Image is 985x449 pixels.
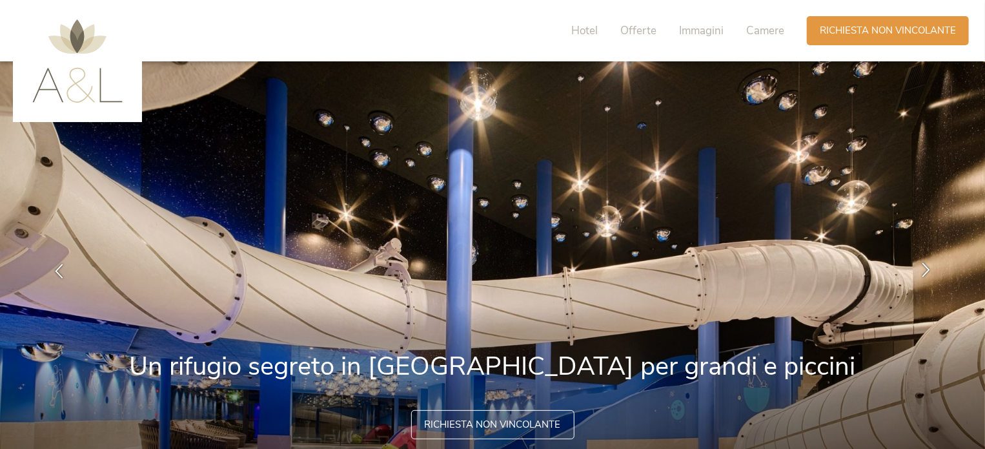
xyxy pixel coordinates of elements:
[679,23,724,38] span: Immagini
[571,23,598,38] span: Hotel
[32,19,123,103] img: AMONTI & LUNARIS Wellnessresort
[425,418,561,432] span: Richiesta non vincolante
[820,24,956,37] span: Richiesta non vincolante
[620,23,656,38] span: Offerte
[746,23,784,38] span: Camere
